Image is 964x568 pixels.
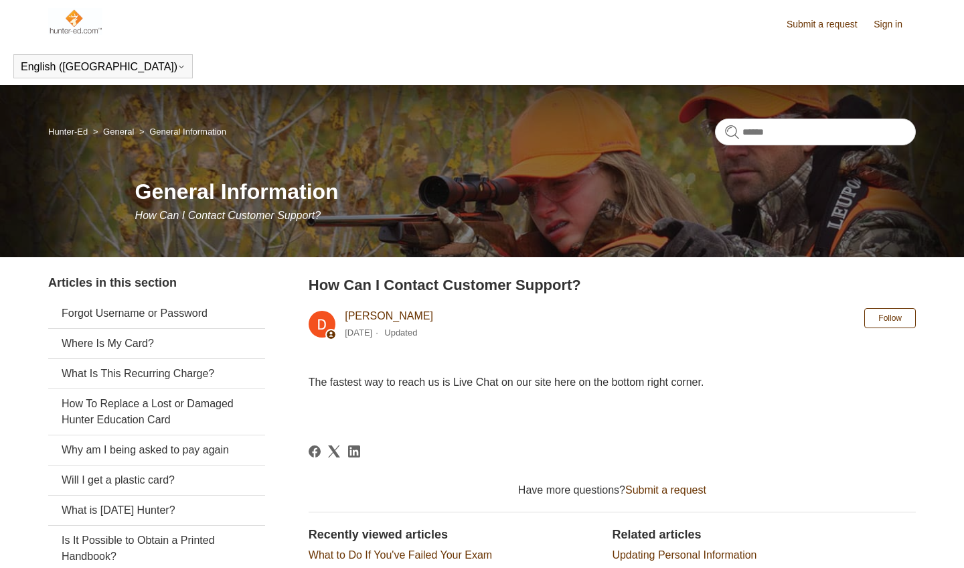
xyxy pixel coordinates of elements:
h2: Recently viewed articles [309,526,599,544]
div: Have more questions? [309,482,916,498]
a: Facebook [309,445,321,457]
a: Will I get a plastic card? [48,466,265,495]
a: What is [DATE] Hunter? [48,496,265,525]
a: Submit a request [625,484,706,496]
a: Why am I being asked to pay again [48,435,265,465]
a: Hunter-Ed [48,127,88,137]
svg: Share this page on Facebook [309,445,321,457]
li: General [90,127,137,137]
a: General [103,127,134,137]
a: LinkedIn [348,445,360,457]
h2: Related articles [612,526,916,544]
span: The fastest way to reach us is Live Chat on our site here on the bottom right corner. [309,376,704,388]
h2: How Can I Contact Customer Support? [309,274,916,296]
li: General Information [137,127,226,137]
input: Search [715,119,916,145]
li: Updated [384,328,417,338]
a: Updating Personal Information [612,549,756,561]
svg: Share this page on X Corp [328,445,340,457]
img: Hunter-Ed Help Center home page [48,8,102,35]
button: Follow Article [864,308,916,328]
li: Hunter-Ed [48,127,90,137]
a: What to Do If You've Failed Your Exam [309,549,492,561]
a: How To Replace a Lost or Damaged Hunter Education Card [48,389,265,435]
time: 04/11/2025, 14:45 [345,328,372,338]
a: X Corp [328,445,340,457]
a: Sign in [874,17,916,31]
a: Forgot Username or Password [48,299,265,328]
a: What Is This Recurring Charge? [48,359,265,388]
a: General Information [149,127,226,137]
a: Where Is My Card? [48,329,265,358]
a: [PERSON_NAME] [345,310,433,322]
svg: Share this page on LinkedIn [348,445,360,457]
h1: General Information [135,175,916,208]
button: English ([GEOGRAPHIC_DATA]) [21,61,185,73]
span: Articles in this section [48,276,177,289]
span: How Can I Contact Customer Support? [135,210,321,221]
a: Submit a request [787,17,871,31]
